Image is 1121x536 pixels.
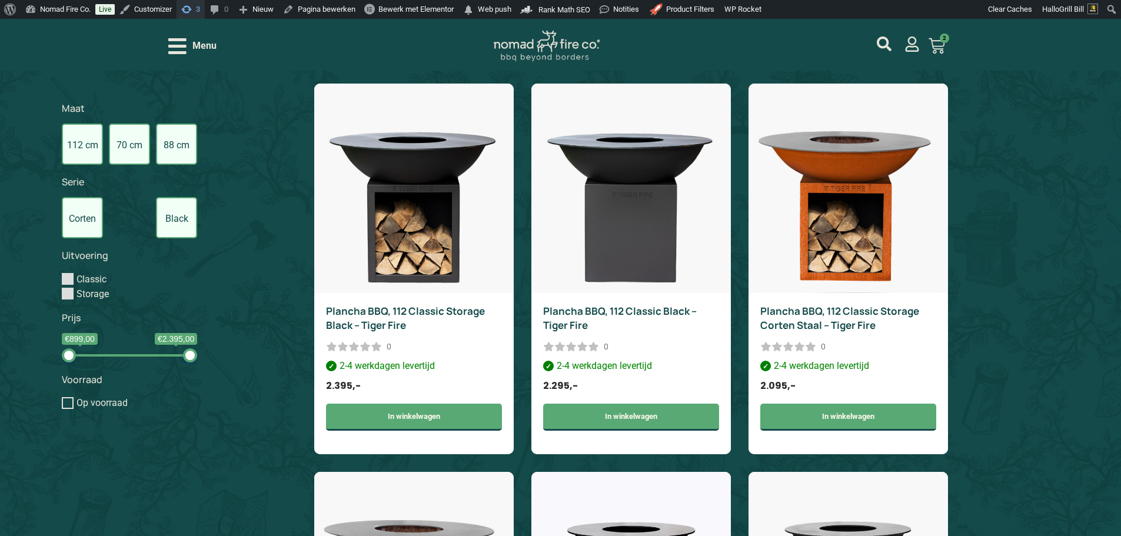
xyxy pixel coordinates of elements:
[940,34,949,43] span: 2
[904,36,920,52] a: mijn account
[494,31,600,62] img: Nomad Logo
[877,36,892,51] a: mijn account
[531,84,731,293] img: Plancha BBQ 112 cm classic Black Line Tiger Fire
[76,288,109,299] label: Storage
[168,36,217,56] div: Open/Close Menu
[463,2,474,18] span: 
[62,197,103,238] label: Corten
[62,250,197,261] h3: Uitvoering
[760,304,919,332] a: Plancha BBQ, 112 Classic Storage Corten Staal – Tiger Fire
[543,359,719,373] p: 2-4 werkdagen levertijd
[1087,4,1098,14] img: Avatar of Grill Bill
[156,124,197,165] label: 88 cm
[914,31,959,61] a: 2
[62,103,197,114] h3: Maat
[1059,5,1084,14] span: Grill Bill
[62,374,197,385] h3: Voorraad
[76,273,107,284] label: Classic
[378,5,454,14] span: Bewerk met Elementor
[326,304,485,332] a: Plancha BBQ, 112 Classic Storage Black – Tiger Fire
[95,4,115,15] a: Live
[749,84,948,293] img: Plancha BBQ 122 cm storage Corten Tiger Fire Alternatief Ofyr
[314,84,514,293] img: Plancha BBQ 112 cm Storage Black Line Tiger Fire
[543,404,719,431] a: Toevoegen aan winkelwagen: “Plancha BBQ, 112 Classic Black - Tiger Fire“
[760,359,936,373] p: 2-4 werkdagen levertijd
[155,333,197,345] span: €2.395,00
[387,341,391,352] div: 0
[192,39,217,53] span: Menu
[538,5,590,14] span: Rank Math SEO
[109,124,150,165] label: 70 cm
[76,397,128,408] label: Op voorraad
[326,404,502,431] a: Toevoegen aan winkelwagen: “Plancha BBQ, 112 Classic Storage Black - Tiger Fire“
[604,341,608,352] div: 0
[62,333,98,345] span: €899,00
[156,197,197,238] label: Black Line
[760,404,936,431] a: Toevoegen aan winkelwagen: “Plancha BBQ, 112 Classic Storage Corten Staal - Tiger Fire“
[62,124,103,165] label: 112 cm
[62,312,197,324] h3: Prijs
[326,359,502,373] p: 2-4 werkdagen levertijd
[62,177,197,188] h3: Serie
[543,304,697,332] a: Plancha BBQ, 112 Classic Black – Tiger Fire
[821,341,826,352] div: 0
